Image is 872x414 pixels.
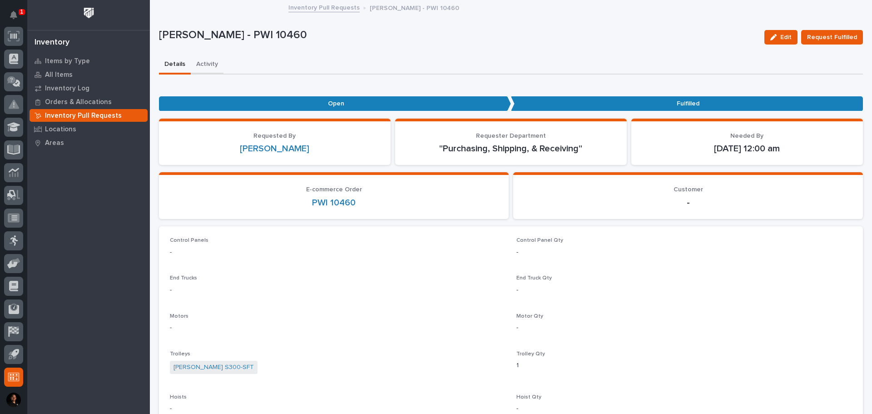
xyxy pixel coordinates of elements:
[524,197,852,208] p: -
[780,34,792,40] span: Edit
[35,38,69,48] div: Inventory
[27,68,150,81] a: All Items
[406,143,616,154] p: "Purchasing, Shipping, & Receiving"
[288,2,360,12] a: Inventory Pull Requests
[159,96,511,111] p: Open
[170,314,188,319] span: Motors
[20,9,23,15] p: 1
[764,30,798,45] button: Edit
[170,275,197,281] span: End Trucks
[4,5,23,25] button: Notifications
[27,109,150,122] a: Inventory Pull Requests
[807,33,857,42] span: Request Fulfilled
[170,248,505,257] p: -
[27,81,150,95] a: Inventory Log
[159,55,191,75] button: Details
[27,122,150,136] a: Locations
[516,285,852,295] p: -
[674,186,703,193] span: Customer
[476,133,546,139] span: Requester Department
[516,394,541,400] span: Hoist Qty
[170,238,208,243] span: Control Panels
[80,5,97,21] img: Workspace Logo
[45,112,122,120] p: Inventory Pull Requests
[45,125,76,134] p: Locations
[170,323,505,333] p: -
[642,143,852,154] p: [DATE] 12:00 am
[159,29,757,42] p: [PERSON_NAME] - PWI 10460
[191,55,223,75] button: Activity
[170,404,505,414] p: -
[45,98,112,106] p: Orders & Allocations
[27,54,150,68] a: Items by Type
[170,351,190,357] span: Trolleys
[11,11,23,25] div: Notifications1
[516,248,852,257] p: -
[370,2,459,12] p: [PERSON_NAME] - PWI 10460
[45,85,89,93] p: Inventory Log
[27,95,150,109] a: Orders & Allocations
[170,285,505,295] p: -
[516,404,852,414] p: -
[516,314,543,319] span: Motor Qty
[516,351,545,357] span: Trolley Qty
[45,57,90,65] p: Items by Type
[45,71,73,79] p: All Items
[45,139,64,147] p: Areas
[516,361,852,370] p: 1
[253,133,296,139] span: Requested By
[516,275,552,281] span: End Truck Qty
[306,186,362,193] span: E-commerce Order
[516,323,852,333] p: -
[240,143,309,154] a: [PERSON_NAME]
[170,394,187,400] span: Hoists
[312,197,356,208] a: PWI 10460
[516,238,563,243] span: Control Panel Qty
[4,390,23,409] button: users-avatar
[173,363,254,372] a: [PERSON_NAME] S300-SFT
[511,96,863,111] p: Fulfilled
[730,133,763,139] span: Needed By
[27,136,150,150] a: Areas
[801,30,863,45] button: Request Fulfilled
